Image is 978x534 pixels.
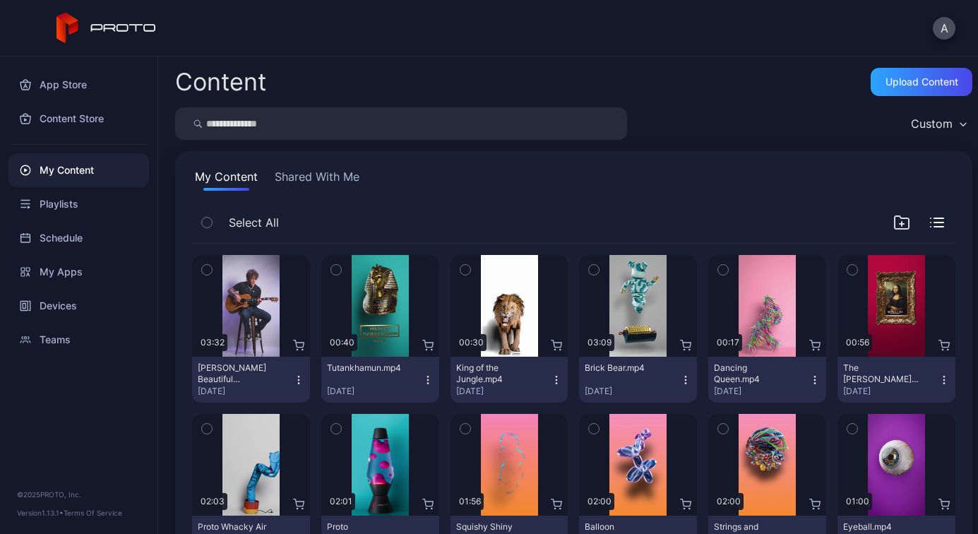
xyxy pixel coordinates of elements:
button: Brick Bear.mp4[DATE] [579,357,697,403]
div: [DATE] [585,386,680,397]
a: Playlists [8,187,149,221]
button: King of the Jungle.mp4[DATE] [451,357,568,403]
div: [DATE] [198,386,293,397]
button: Tutankhamun.mp4[DATE] [321,357,439,403]
button: Custom [904,107,972,140]
div: [DATE] [843,386,938,397]
div: Custom [911,117,953,131]
a: Devices [8,289,149,323]
a: Teams [8,323,149,357]
div: The Mona Lisa.mp4 [843,362,921,385]
button: My Content [192,168,261,191]
button: A [933,17,955,40]
span: Select All [229,214,279,231]
a: My Apps [8,255,149,289]
div: King of the Jungle.mp4 [456,362,534,385]
button: The [PERSON_NAME] [PERSON_NAME].mp4[DATE] [837,357,955,403]
div: Brick Bear.mp4 [585,362,662,374]
button: Dancing Queen.mp4[DATE] [708,357,826,403]
div: © 2025 PROTO, Inc. [17,489,141,500]
div: Billy Morrison's Beautiful Disaster.mp4 [198,362,275,385]
a: Terms Of Service [64,509,122,517]
a: My Content [8,153,149,187]
div: Tutankhamun.mp4 [327,362,405,374]
button: Shared With Me [272,168,362,191]
div: Content [175,70,266,94]
a: Schedule [8,221,149,255]
div: Dancing Queen.mp4 [714,362,792,385]
div: [DATE] [456,386,551,397]
div: Eyeball.mp4 [843,521,921,533]
button: [PERSON_NAME] Beautiful Disaster.mp4[DATE] [192,357,310,403]
div: [DATE] [327,386,422,397]
button: Upload Content [871,68,972,96]
div: [DATE] [714,386,809,397]
a: App Store [8,68,149,102]
div: Upload Content [885,76,958,88]
span: Version 1.13.1 • [17,509,64,517]
a: Content Store [8,102,149,136]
